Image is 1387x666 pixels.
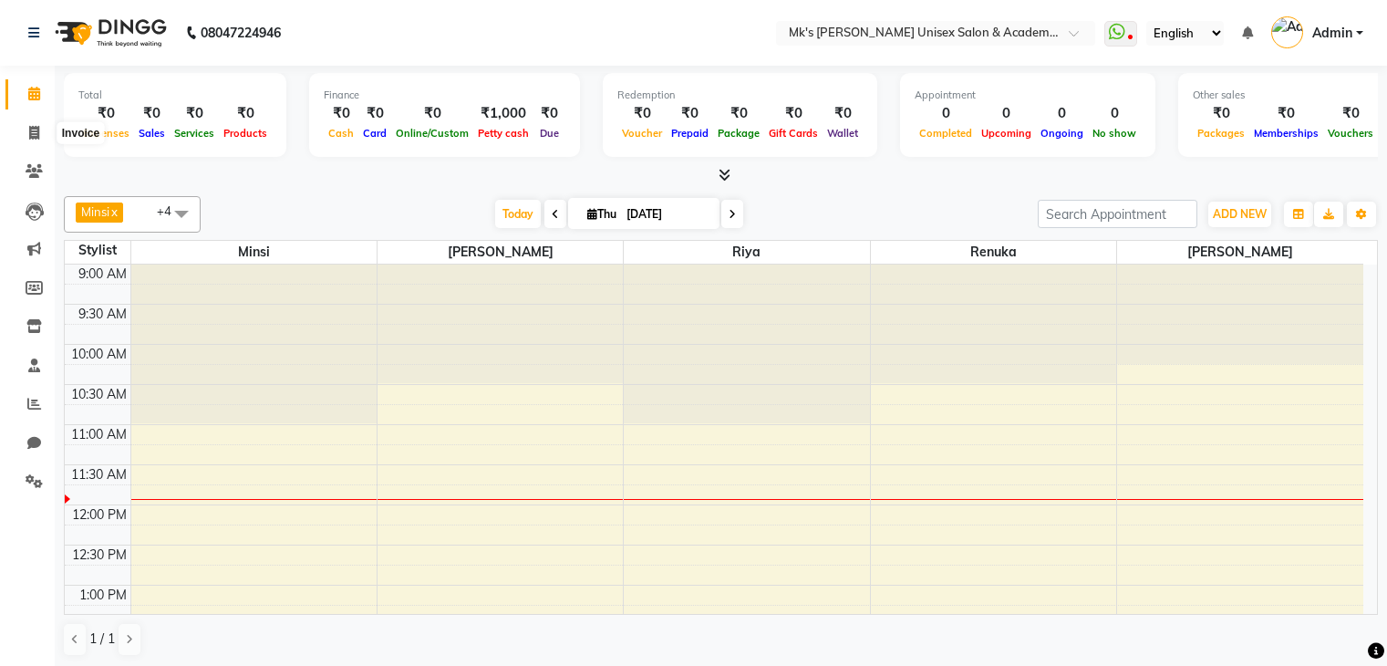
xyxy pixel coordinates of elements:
div: 10:30 AM [67,385,130,404]
span: [PERSON_NAME] [1117,241,1363,264]
div: 9:30 AM [75,305,130,324]
span: Thu [583,207,621,221]
button: ADD NEW [1208,202,1271,227]
div: 0 [1088,103,1141,124]
span: ADD NEW [1213,207,1267,221]
span: Services [170,127,219,140]
span: Minsi [131,241,377,264]
div: 11:30 AM [67,465,130,484]
div: ₹0 [78,103,134,124]
div: 12:00 PM [68,505,130,525]
div: ₹1,000 [473,103,533,124]
div: ₹0 [1323,103,1378,124]
span: Minsi [81,204,109,219]
span: Package [713,127,764,140]
div: ₹0 [713,103,764,124]
input: 2025-09-04 [621,201,712,228]
span: Admin [1312,24,1352,43]
div: ₹0 [667,103,713,124]
span: Voucher [617,127,667,140]
span: +4 [157,203,185,218]
div: ₹0 [324,103,358,124]
div: 0 [915,103,977,124]
div: Appointment [915,88,1141,103]
span: Petty cash [473,127,533,140]
div: ₹0 [170,103,219,124]
span: Riya [624,241,869,264]
span: Cash [324,127,358,140]
div: Finance [324,88,565,103]
div: 0 [977,103,1036,124]
a: x [109,204,118,219]
div: 0 [1036,103,1088,124]
span: Completed [915,127,977,140]
img: logo [47,7,171,58]
span: Vouchers [1323,127,1378,140]
span: Sales [134,127,170,140]
div: 11:00 AM [67,425,130,444]
span: No show [1088,127,1141,140]
div: ₹0 [617,103,667,124]
div: ₹0 [358,103,391,124]
span: Gift Cards [764,127,823,140]
div: Redemption [617,88,863,103]
span: Prepaid [667,127,713,140]
div: ₹0 [134,103,170,124]
div: 1:00 PM [76,586,130,605]
div: 9:00 AM [75,265,130,284]
div: ₹0 [533,103,565,124]
div: Stylist [65,241,130,260]
input: Search Appointment [1038,200,1197,228]
span: Products [219,127,272,140]
div: ₹0 [219,103,272,124]
div: ₹0 [1249,103,1323,124]
div: Invoice [57,122,104,144]
img: Admin [1271,16,1303,48]
span: 1 / 1 [89,630,115,649]
span: Memberships [1249,127,1323,140]
span: Due [535,127,564,140]
span: Online/Custom [391,127,473,140]
div: ₹0 [764,103,823,124]
div: 10:00 AM [67,345,130,364]
span: Packages [1193,127,1249,140]
div: ₹0 [391,103,473,124]
div: ₹0 [1193,103,1249,124]
span: Card [358,127,391,140]
span: Wallet [823,127,863,140]
div: Total [78,88,272,103]
div: ₹0 [823,103,863,124]
div: 12:30 PM [68,546,130,565]
span: Upcoming [977,127,1036,140]
span: Ongoing [1036,127,1088,140]
span: [PERSON_NAME] [378,241,623,264]
b: 08047224946 [201,7,281,58]
span: Renuka [871,241,1116,264]
span: Today [495,200,541,228]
